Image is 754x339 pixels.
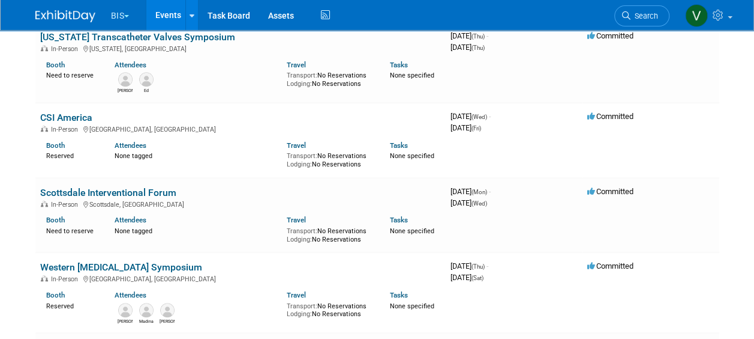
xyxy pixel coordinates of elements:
[51,275,82,283] span: In-Person
[115,150,278,160] div: None tagged
[160,317,175,325] div: Kevin O'Neill
[41,275,48,281] img: In-Person Event
[471,44,485,51] span: (Thu)
[471,275,483,281] span: (Sat)
[390,291,408,299] a: Tasks
[46,225,97,236] div: Need to reserve
[118,72,133,87] img: Kevin Ryan
[489,187,491,196] span: -
[115,225,278,236] div: None tagged
[40,124,441,133] div: [GEOGRAPHIC_DATA], [GEOGRAPHIC_DATA]
[450,198,487,207] span: [DATE]
[115,61,146,69] a: Attendees
[287,291,306,299] a: Travel
[390,141,408,150] a: Tasks
[139,72,154,87] img: Ed Joyce
[287,72,317,79] span: Transport:
[587,261,633,270] span: Committed
[41,126,48,132] img: In-Person Event
[46,61,65,69] a: Booth
[471,189,487,195] span: (Mon)
[587,112,633,121] span: Committed
[471,33,485,40] span: (Thu)
[450,123,481,132] span: [DATE]
[287,227,317,235] span: Transport:
[41,45,48,51] img: In-Person Event
[471,263,485,270] span: (Thu)
[450,187,491,196] span: [DATE]
[287,141,306,150] a: Travel
[287,236,312,243] span: Lodging:
[287,160,312,168] span: Lodging:
[160,303,175,317] img: Kevin O'Neill
[287,69,372,88] div: No Reservations No Reservations
[115,291,146,299] a: Attendees
[118,317,133,325] div: Dave Mittl
[614,5,669,26] a: Search
[287,150,372,168] div: No Reservations No Reservations
[40,112,92,123] a: CSI America
[40,261,202,273] a: Western [MEDICAL_DATA] Symposium
[40,187,176,198] a: Scottsdale Interventional Forum
[685,4,708,27] img: Valerie Shively
[115,216,146,224] a: Attendees
[450,43,485,52] span: [DATE]
[471,114,487,120] span: (Wed)
[139,317,154,325] div: Madina Eason
[390,61,408,69] a: Tasks
[450,273,483,282] span: [DATE]
[40,43,441,53] div: [US_STATE], [GEOGRAPHIC_DATA]
[287,302,317,310] span: Transport:
[287,61,306,69] a: Travel
[630,11,658,20] span: Search
[46,216,65,224] a: Booth
[41,201,48,207] img: In-Person Event
[287,310,312,318] span: Lodging:
[489,112,491,121] span: -
[40,199,441,209] div: Scottsdale, [GEOGRAPHIC_DATA]
[486,31,488,40] span: -
[139,303,154,317] img: Madina Eason
[139,87,154,94] div: Ed Joyce
[486,261,488,270] span: -
[471,200,487,207] span: (Wed)
[46,141,65,150] a: Booth
[450,261,488,270] span: [DATE]
[587,31,633,40] span: Committed
[390,72,434,79] span: None specified
[450,31,488,40] span: [DATE]
[115,141,146,150] a: Attendees
[390,302,434,310] span: None specified
[287,300,372,319] div: No Reservations No Reservations
[118,87,133,94] div: Kevin Ryan
[51,201,82,209] span: In-Person
[287,225,372,243] div: No Reservations No Reservations
[471,125,481,132] span: (Fri)
[51,45,82,53] span: In-Person
[390,216,408,224] a: Tasks
[46,300,97,311] div: Reserved
[118,303,133,317] img: Dave Mittl
[35,10,95,22] img: ExhibitDay
[40,273,441,283] div: [GEOGRAPHIC_DATA], [GEOGRAPHIC_DATA]
[450,112,491,121] span: [DATE]
[287,152,317,160] span: Transport:
[46,150,97,160] div: Reserved
[40,31,235,43] a: [US_STATE] Transcatheter Valves Symposium
[390,227,434,235] span: None specified
[390,152,434,160] span: None specified
[587,187,633,196] span: Committed
[287,80,312,88] span: Lodging:
[287,216,306,224] a: Travel
[46,69,97,80] div: Need to reserve
[51,126,82,133] span: In-Person
[46,291,65,299] a: Booth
